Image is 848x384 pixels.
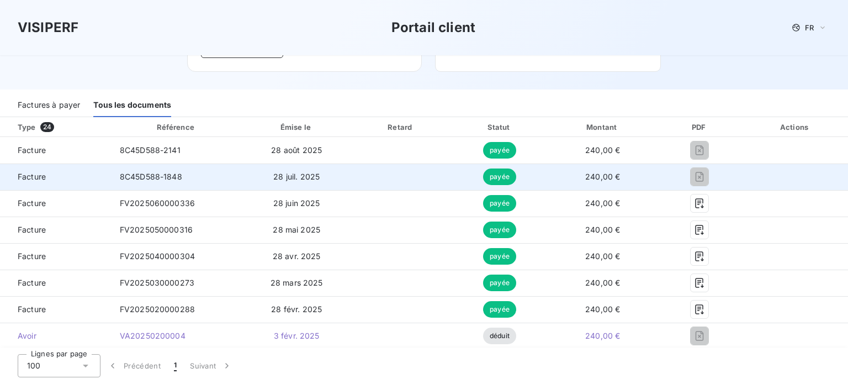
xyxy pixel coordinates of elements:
span: payée [483,301,516,318]
span: 240,00 € [585,278,620,287]
span: 28 juil. 2025 [273,172,320,181]
span: FV2025050000316 [120,225,193,234]
span: 28 août 2025 [271,145,322,155]
span: 24 [40,122,54,132]
span: 240,00 € [585,331,620,340]
span: payée [483,248,516,265]
span: VA20250200004 [120,331,185,340]
span: 240,00 € [585,172,620,181]
span: Facture [9,145,102,156]
div: Retard [353,122,449,133]
div: Émise le [245,122,349,133]
span: 240,00 € [585,251,620,261]
div: Type [11,122,109,133]
button: 1 [167,354,183,377]
span: 240,00 € [585,304,620,314]
button: Précédent [100,354,167,377]
span: 240,00 € [585,225,620,234]
span: 28 avr. 2025 [273,251,321,261]
div: Tous les documents [93,94,171,117]
span: payée [483,169,516,185]
span: payée [483,142,516,159]
span: FV2025060000336 [120,198,195,208]
span: Facture [9,304,102,315]
span: 3 févr. 2025 [274,331,320,340]
div: Factures à payer [18,94,80,117]
span: 28 févr. 2025 [271,304,322,314]
span: 8C45D588-1848 [120,172,182,181]
span: 240,00 € [585,198,620,208]
span: Facture [9,224,102,235]
span: payée [483,222,516,238]
div: PDF [659,122,740,133]
span: FR [805,23,814,32]
span: Facture [9,277,102,288]
span: Facture [9,251,102,262]
span: 28 juin 2025 [273,198,320,208]
h3: VISIPERF [18,18,78,38]
div: Statut [453,122,547,133]
div: Actions [745,122,846,133]
span: 100 [27,360,40,371]
h3: Portail client [391,18,475,38]
span: Facture [9,198,102,209]
span: Facture [9,171,102,182]
span: FV2025020000288 [120,304,195,314]
div: Référence [157,123,194,131]
span: 240,00 € [585,145,620,155]
div: Montant [550,122,655,133]
span: 1 [174,360,177,371]
span: payée [483,275,516,291]
span: payée [483,195,516,212]
span: Avoir [9,330,102,341]
span: 8C45D588-2141 [120,145,181,155]
button: Suivant [183,354,239,377]
span: 28 mars 2025 [271,278,323,287]
span: FV2025040000304 [120,251,195,261]
span: FV2025030000273 [120,278,194,287]
span: déduit [483,328,516,344]
span: 28 mai 2025 [273,225,320,234]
